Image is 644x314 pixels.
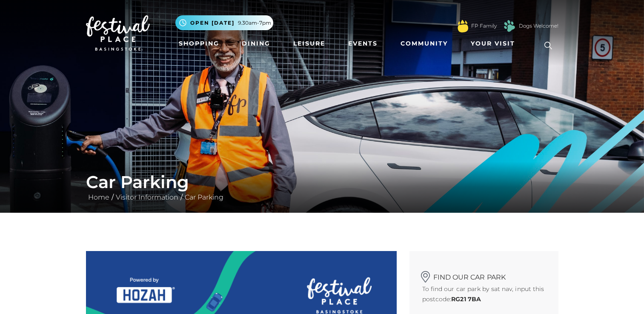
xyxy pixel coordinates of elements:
[80,172,565,203] div: / /
[190,19,235,27] span: Open [DATE]
[86,193,112,201] a: Home
[467,36,523,51] a: Your Visit
[290,36,329,51] a: Leisure
[471,22,497,30] a: FP Family
[422,268,546,281] h2: Find our car park
[86,15,150,51] img: Festival Place Logo
[238,19,271,27] span: 9.30am-7pm
[114,193,180,201] a: Visitor Information
[519,22,558,30] a: Dogs Welcome!
[422,284,546,304] p: To find our car park by sat nav, input this postcode:
[238,36,274,51] a: Dining
[471,39,515,48] span: Your Visit
[86,172,558,192] h1: Car Parking
[345,36,381,51] a: Events
[175,36,223,51] a: Shopping
[397,36,451,51] a: Community
[183,193,226,201] a: Car Parking
[175,15,273,30] button: Open [DATE] 9.30am-7pm
[451,295,481,303] strong: RG21 7BA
